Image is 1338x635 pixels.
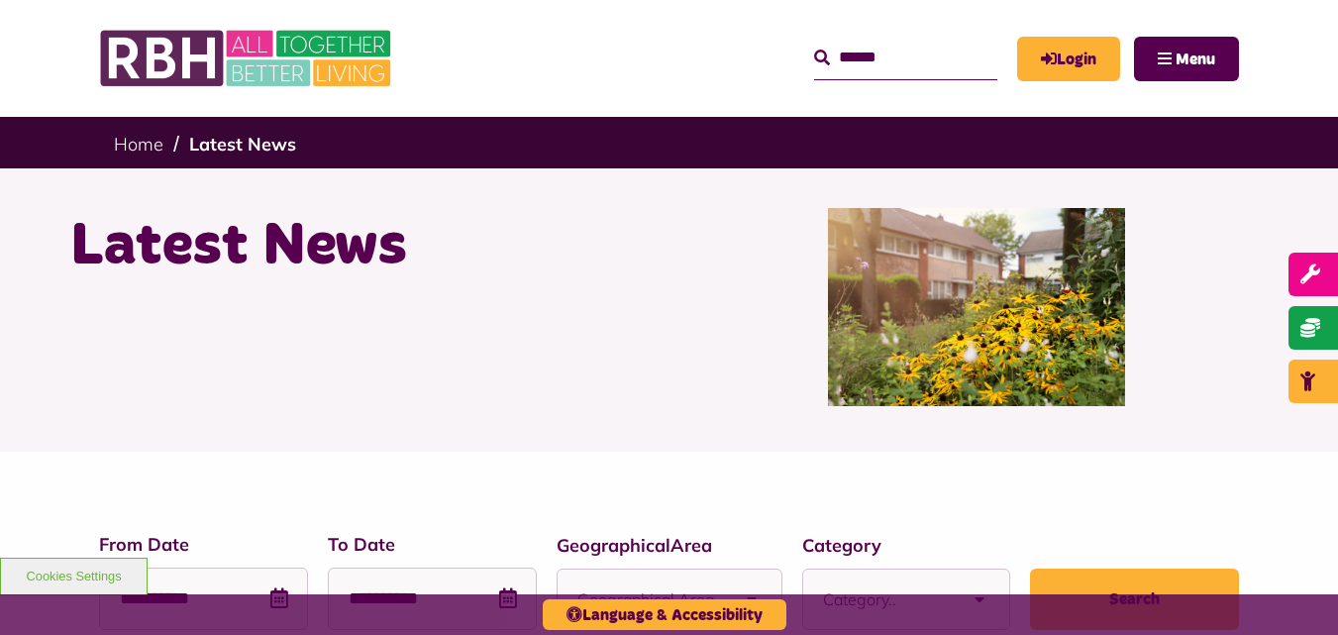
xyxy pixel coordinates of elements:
[1176,52,1215,67] span: Menu
[114,133,163,156] a: Home
[189,133,296,156] a: Latest News
[1249,546,1338,635] iframe: Netcall Web Assistant for live chat
[828,208,1125,406] img: SAZ MEDIA RBH HOUSING4
[802,532,1011,559] label: Category
[823,570,951,629] span: Category..
[1017,37,1120,81] a: MyRBH
[1134,37,1239,81] button: Navigation
[543,599,786,630] button: Language & Accessibility
[328,531,537,558] label: To Date
[70,208,655,285] h1: Latest News
[99,531,308,558] label: From Date
[577,570,722,629] span: Geographical Area..
[1030,569,1239,630] button: Search
[557,532,782,559] label: GeographicalArea
[99,20,396,97] img: RBH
